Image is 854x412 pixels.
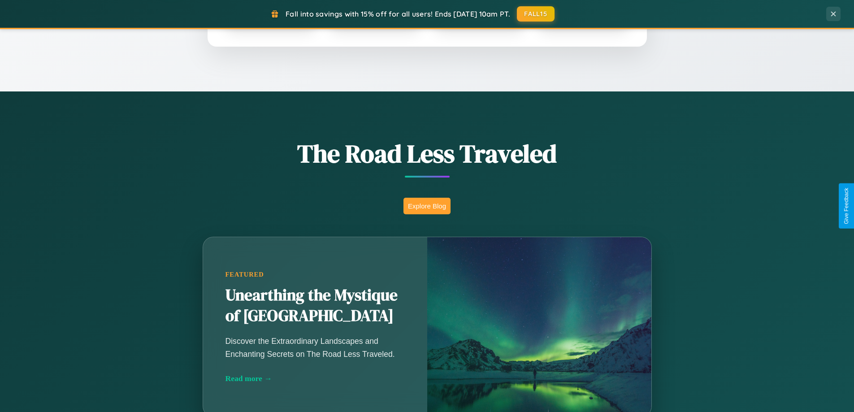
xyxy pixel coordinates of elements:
h1: The Road Less Traveled [158,136,696,171]
button: FALL15 [517,6,555,22]
div: Read more → [225,374,405,383]
h2: Unearthing the Mystique of [GEOGRAPHIC_DATA] [225,285,405,326]
div: Featured [225,271,405,278]
span: Fall into savings with 15% off for all users! Ends [DATE] 10am PT. [286,9,510,18]
p: Discover the Extraordinary Landscapes and Enchanting Secrets on The Road Less Traveled. [225,335,405,360]
div: Give Feedback [843,188,850,224]
button: Explore Blog [403,198,451,214]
